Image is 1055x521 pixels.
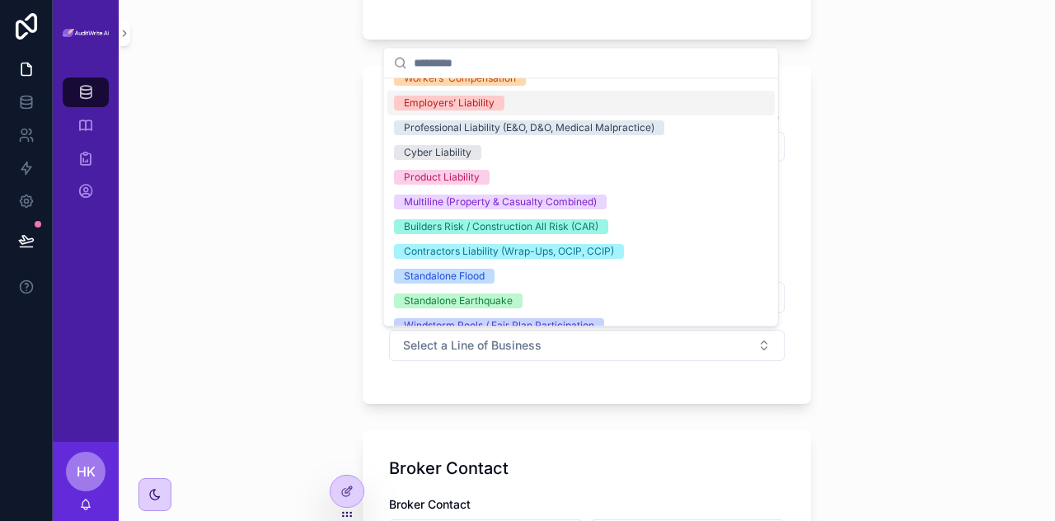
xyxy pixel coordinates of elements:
div: Multiline (Property & Casualty Combined) [404,195,597,209]
div: Product Liability [404,170,480,185]
div: Workers’ Compensation [404,71,516,86]
div: Cyber Liability [404,145,471,160]
div: Builders Risk / Construction All Risk (CAR) [404,219,598,234]
div: Suggestions [384,78,778,326]
div: Contractors Liability (Wrap-Ups, OCIP, CCIP) [404,244,614,259]
span: Select a Line of Business [403,337,542,354]
span: HK [77,462,96,481]
img: App logo [63,29,109,38]
button: Select Button [389,330,785,361]
div: Standalone Flood [404,269,485,284]
div: scrollable content [53,66,119,228]
div: Windstorm Pools / Fair Plan Participation [404,318,594,333]
div: Professional Liability (E&O, D&O, Medical Malpractice) [404,120,654,135]
div: Employers’ Liability [404,96,495,110]
div: Standalone Earthquake [404,293,513,308]
h1: Broker Contact [389,457,509,480]
span: Broker Contact [389,497,471,511]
